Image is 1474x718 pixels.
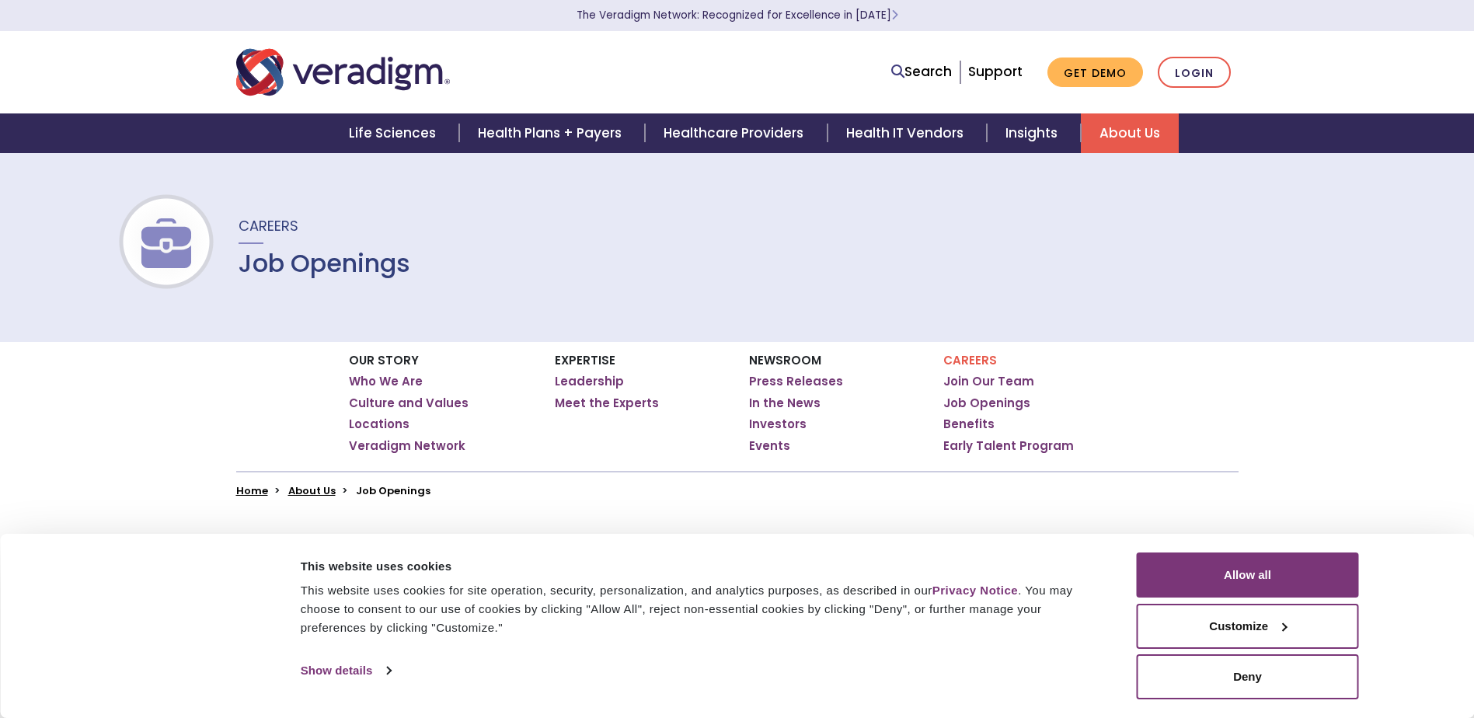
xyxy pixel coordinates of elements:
[239,216,298,235] span: Careers
[932,584,1018,597] a: Privacy Notice
[987,113,1081,153] a: Insights
[459,113,645,153] a: Health Plans + Payers
[349,438,465,454] a: Veradigm Network
[301,659,391,682] a: Show details
[943,374,1034,389] a: Join Our Team
[236,483,268,498] a: Home
[349,417,409,432] a: Locations
[828,113,987,153] a: Health IT Vendors
[301,581,1102,637] div: This website uses cookies for site operation, security, personalization, and analytics purposes, ...
[577,8,898,23] a: The Veradigm Network: Recognized for Excellence in [DATE]Learn More
[1137,604,1359,649] button: Customize
[891,61,952,82] a: Search
[1081,113,1179,153] a: About Us
[749,374,843,389] a: Press Releases
[330,113,459,153] a: Life Sciences
[239,249,410,278] h1: Job Openings
[943,396,1030,411] a: Job Openings
[1137,552,1359,598] button: Allow all
[301,557,1102,576] div: This website uses cookies
[968,62,1023,81] a: Support
[1047,58,1143,88] a: Get Demo
[943,417,995,432] a: Benefits
[891,8,898,23] span: Learn More
[288,483,336,498] a: About Us
[1137,654,1359,699] button: Deny
[749,438,790,454] a: Events
[236,47,450,98] img: Veradigm logo
[749,396,821,411] a: In the News
[349,374,423,389] a: Who We Are
[349,396,469,411] a: Culture and Values
[645,113,827,153] a: Healthcare Providers
[555,396,659,411] a: Meet the Experts
[749,417,807,432] a: Investors
[943,438,1074,454] a: Early Talent Program
[1158,57,1231,89] a: Login
[555,374,624,389] a: Leadership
